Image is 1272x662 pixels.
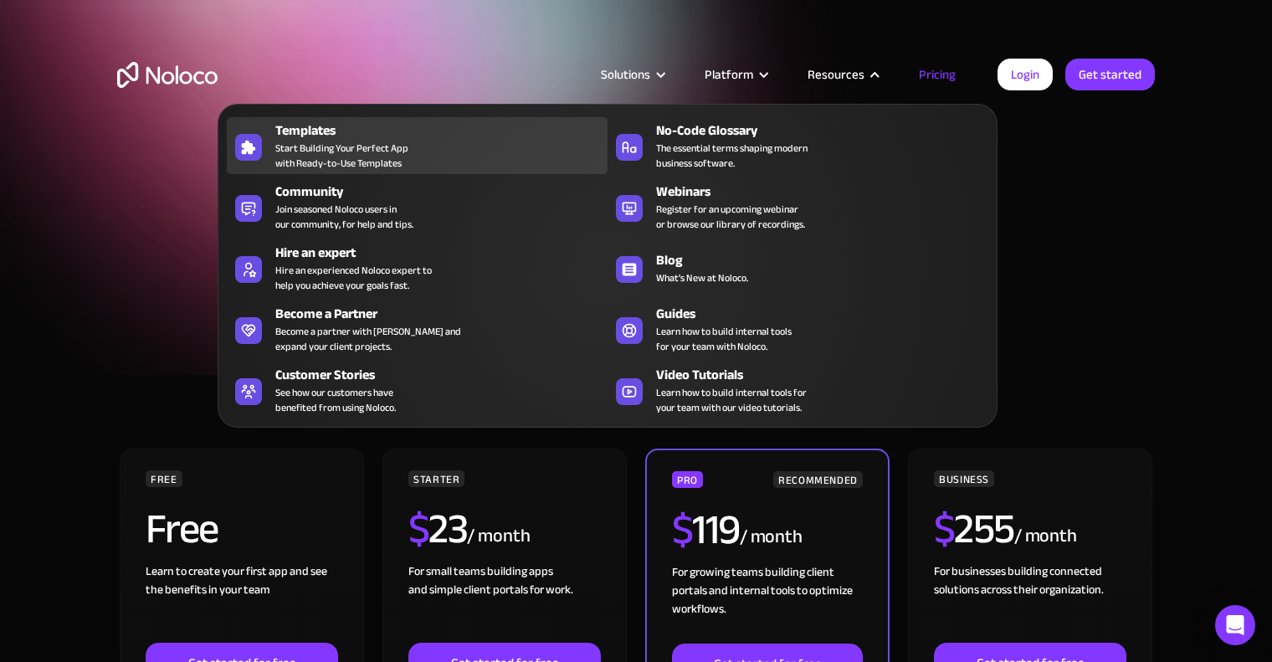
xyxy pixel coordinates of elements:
a: home [117,62,218,88]
div: STARTER [408,470,464,487]
span: $ [408,490,429,568]
span: Register for an upcoming webinar or browse our library of recordings. [656,202,805,232]
div: / month [740,524,803,551]
div: RECOMMENDED [773,471,863,488]
div: Webinars [656,182,996,202]
a: Pricing [898,64,977,85]
div: Platform [705,64,753,85]
a: No-Code GlossaryThe essential terms shaping modernbusiness software. [608,117,988,174]
div: Blog [656,250,996,270]
span: What's New at Noloco. [656,270,748,285]
span: $ [672,490,693,569]
span: The essential terms shaping modern business software. [656,141,808,171]
span: Start Building Your Perfect App with Ready-to-Use Templates [275,141,408,171]
span: Learn how to build internal tools for your team with our video tutorials. [656,385,807,415]
h2: 23 [408,508,468,550]
div: Open Intercom Messenger [1215,605,1255,645]
div: Become a partner with [PERSON_NAME] and expand your client projects. [275,324,461,354]
a: GuidesLearn how to build internal toolsfor your team with Noloco. [608,300,988,357]
a: Hire an expertHire an experienced Noloco expert tohelp you achieve your goals fast. [227,239,608,296]
span: See how our customers have benefited from using Noloco. [275,385,396,415]
a: Video TutorialsLearn how to build internal tools foryour team with our video tutorials. [608,362,988,418]
div: For small teams building apps and simple client portals for work. ‍ [408,562,601,643]
h2: 255 [934,508,1014,550]
div: BUSINESS [934,470,994,487]
div: / month [467,523,530,550]
div: Learn to create your first app and see the benefits in your team ‍ [146,562,338,643]
div: Resources [808,64,864,85]
a: CommunityJoin seasoned Noloco users inour community, for help and tips. [227,178,608,235]
span: Learn how to build internal tools for your team with Noloco. [656,324,792,354]
a: Login [998,59,1053,90]
h2: 119 [672,509,740,551]
span: $ [934,490,955,568]
div: For businesses building connected solutions across their organization. ‍ [934,562,1126,643]
div: Solutions [601,64,650,85]
div: PRO [672,471,703,488]
div: Solutions [580,64,684,85]
div: Hire an expert [275,243,615,263]
span: Join seasoned Noloco users in our community, for help and tips. [275,202,413,232]
a: Customer StoriesSee how our customers havebenefited from using Noloco. [227,362,608,418]
div: / month [1014,523,1077,550]
div: Video Tutorials [656,365,996,385]
div: Platform [684,64,787,85]
div: Become a Partner [275,304,615,324]
div: Guides [656,304,996,324]
div: FREE [146,470,182,487]
div: No-Code Glossary [656,121,996,141]
div: Templates [275,121,615,141]
div: For growing teams building client portals and internal tools to optimize workflows. [672,563,863,644]
nav: Resources [218,80,998,428]
div: Community [275,182,615,202]
a: WebinarsRegister for an upcoming webinaror browse our library of recordings. [608,178,988,235]
div: Hire an experienced Noloco expert to help you achieve your goals fast. [275,263,432,293]
a: Become a PartnerBecome a partner with [PERSON_NAME] andexpand your client projects. [227,300,608,357]
a: TemplatesStart Building Your Perfect Appwith Ready-to-Use Templates [227,117,608,174]
a: BlogWhat's New at Noloco. [608,239,988,296]
div: Resources [787,64,898,85]
h1: A plan for organizations of all sizes [117,142,1155,192]
h2: Free [146,508,218,550]
a: Get started [1065,59,1155,90]
div: Customer Stories [275,365,615,385]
